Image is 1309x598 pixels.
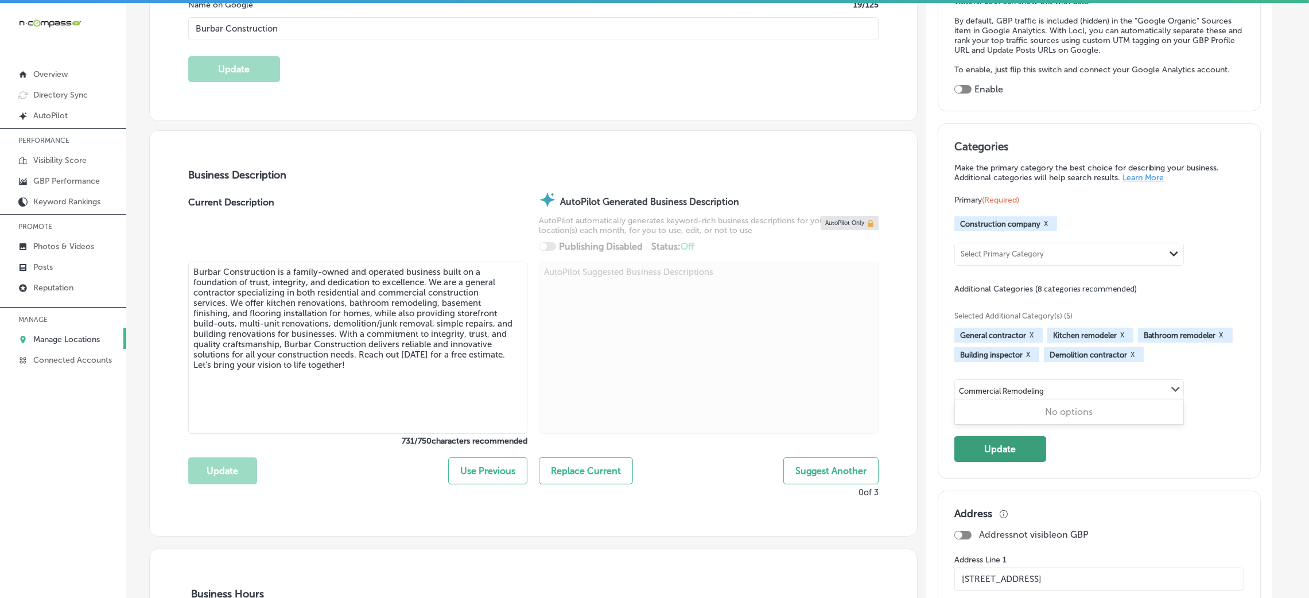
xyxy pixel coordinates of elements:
[1035,284,1137,294] span: (8 categories recommended)
[960,331,1026,340] span: General contractor
[18,18,81,29] img: 660ab0bf-5cc7-4cb8-ba1c-48b5ae0f18e60NCTV_CLogo_TV_Black_-500x88.png
[954,65,1244,75] p: To enable, just flip this switch and connect your Google Analytics account.
[33,262,53,272] p: Posts
[188,197,274,262] label: Current Description
[560,196,739,207] strong: AutoPilot Generated Business Description
[974,84,1003,95] label: Enable
[33,283,73,293] p: Reputation
[954,555,1244,565] label: Address Line 1
[955,402,1183,422] div: No options
[1144,331,1216,340] span: Bathroom remodeler
[954,195,1019,205] span: Primary
[1216,331,1227,340] button: X
[961,250,1044,259] div: Select Primary Category
[954,16,1244,55] p: By default, GBP traffic is included (hidden) in the "Google Organic" Sources item in Google Analy...
[33,355,112,365] p: Connected Accounts
[33,156,87,165] p: Visibility Score
[979,529,1089,540] p: Address not visible on GBP
[1117,331,1128,340] button: X
[539,457,633,484] button: Replace Current
[954,140,1244,157] h3: Categories
[1026,331,1037,340] button: X
[1053,331,1117,340] span: Kitchen remodeler
[33,69,68,79] p: Overview
[954,312,1236,320] span: Selected Additional Category(s) (5)
[188,436,527,446] label: 731 / 750 characters recommended
[33,90,88,100] p: Directory Sync
[1050,351,1127,359] span: Demolition contractor
[960,351,1023,359] span: Building inspector
[33,111,68,121] p: AutoPilot
[188,262,527,434] textarea: Burbar Construction is a family-owned and operated business built on a foundation of trust, integ...
[1122,173,1164,182] a: Learn More
[1023,350,1034,359] button: X
[954,507,992,520] h3: Address
[188,169,879,181] h3: Business Description
[954,284,1137,294] span: Additional Categories
[33,176,100,186] p: GBP Performance
[960,220,1040,228] span: Construction company
[954,163,1244,182] p: Make the primary category the best choice for describing your business. Additional categories wil...
[954,568,1244,591] input: Street Address Line 1
[982,195,1019,205] span: (Required)
[954,436,1046,462] button: Update
[859,487,879,498] p: 0 of 3
[33,197,100,207] p: Keyword Rankings
[539,191,556,208] img: autopilot-icon
[783,457,879,484] button: Suggest Another
[188,457,257,484] button: Update
[1127,350,1138,359] button: X
[188,17,879,40] input: Enter Location Name
[448,457,527,484] button: Use Previous
[33,242,94,251] p: Photos & Videos
[1040,219,1051,228] button: X
[188,56,280,82] button: Update
[33,335,100,344] p: Manage Locations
